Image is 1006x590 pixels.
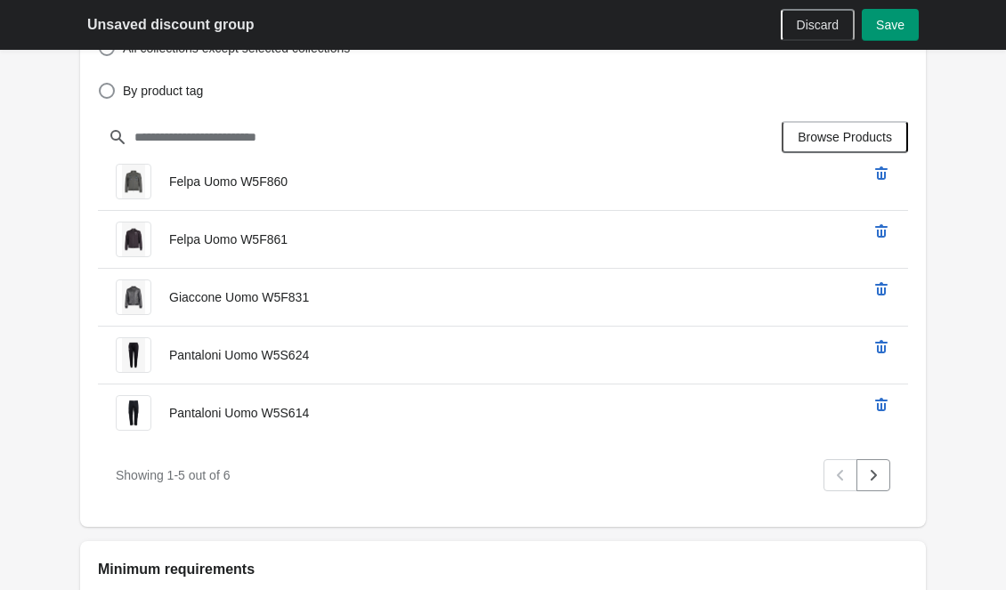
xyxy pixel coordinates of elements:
button: Save [862,9,919,41]
span: Pantaloni Uomo W5S624 [169,348,309,362]
button: remove Pantaloni Uomo W5S624’s product [865,331,897,363]
img: Pantaloni Uomo W5S614 [122,396,144,430]
span: Browse Products [798,130,892,144]
img: Giaccone Uomo W5F831 [122,280,144,314]
span: Giaccone Uomo W5F831 [169,290,309,304]
button: Browse Products [782,121,908,153]
span: Pantaloni Uomo W5S614 [169,406,309,420]
button: remove Felpa Uomo W5F860’s product [865,158,897,190]
img: Felpa Uomo W5F860 [122,165,144,198]
span: Felpa Uomo W5F861 [169,232,288,247]
span: Save [876,18,905,32]
button: Discard [781,9,855,41]
h2: Unsaved discount group [87,14,255,36]
h2: Minimum requirements [98,559,908,580]
span: By product tag [123,82,203,100]
img: Pantaloni Uomo W5S624 [122,338,144,372]
button: Next [856,459,890,491]
nav: Pagination [823,459,890,491]
button: remove Felpa Uomo W5F861’s product [865,215,897,247]
img: Felpa Uomo W5F861 [122,222,144,256]
span: Discard [797,18,839,32]
span: Showing 1 - 5 out of 6 [116,468,230,482]
span: Felpa Uomo W5F860 [169,174,288,189]
button: remove Giaccone Uomo W5F831’s product [865,273,897,305]
button: remove Pantaloni Uomo W5S614’s product [865,389,897,421]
